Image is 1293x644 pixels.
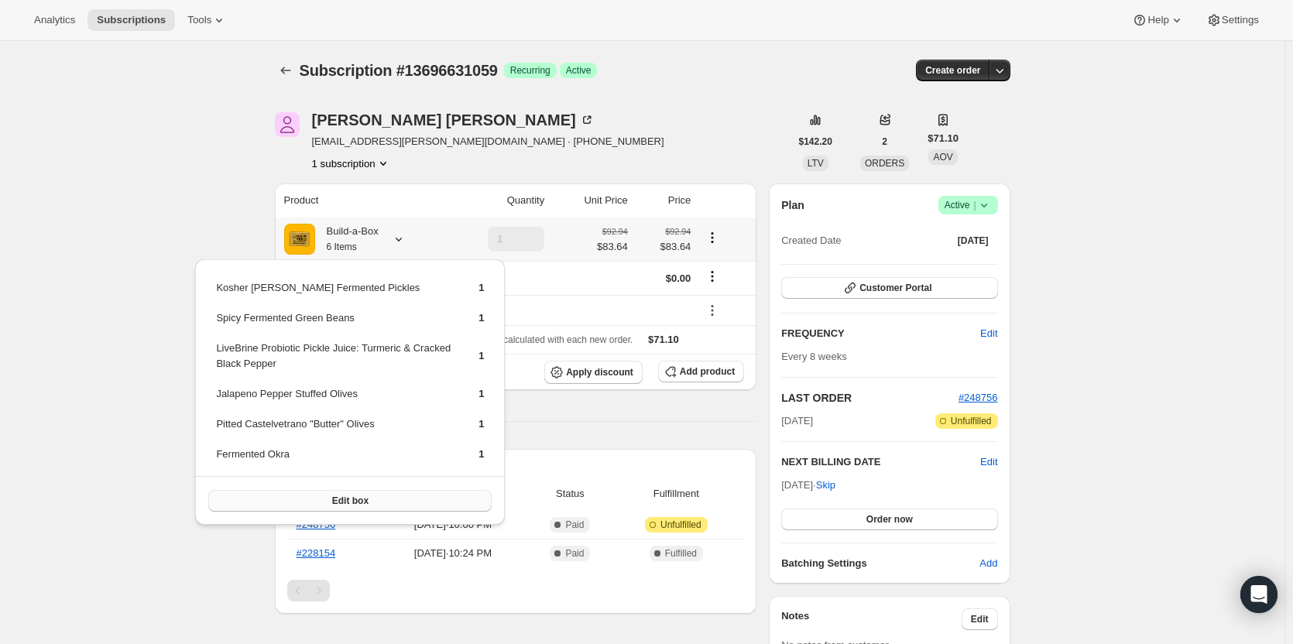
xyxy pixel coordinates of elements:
span: Paid [565,547,584,560]
th: Product [275,183,446,218]
span: [DATE] · [781,479,835,491]
th: Price [633,183,696,218]
small: $92.94 [602,227,628,236]
span: [DATE] [781,413,813,429]
span: Active [566,64,592,77]
button: Customer Portal [781,277,997,299]
h6: Batching Settings [781,556,979,571]
span: Unfulfilled [951,415,992,427]
button: Product actions [312,156,391,171]
button: [DATE] [948,230,998,252]
td: Kosher [PERSON_NAME] Fermented Pickles [215,279,452,308]
th: Quantity [445,183,549,218]
span: 1 [478,388,484,399]
span: Paid [565,519,584,531]
span: Settings [1222,14,1259,26]
button: Analytics [25,9,84,31]
span: 1 [478,418,484,430]
button: Create order [916,60,989,81]
img: product img [284,224,315,255]
span: Amie Curtin [275,112,300,137]
h2: NEXT BILLING DATE [781,454,980,470]
td: Spicy Fermented Green Beans [215,310,452,338]
span: Create order [925,64,980,77]
button: Edit [962,608,998,630]
span: Customer Portal [859,282,931,294]
td: Jalapeno Pepper Stuffed Olives [215,385,452,414]
span: Every 8 weeks [781,351,847,362]
span: Recurring [510,64,550,77]
small: 6 Items [327,241,357,252]
button: Apply discount [544,361,643,384]
button: Skip [807,473,845,498]
span: Fulfilled [665,547,697,560]
span: Created Date [781,233,841,248]
nav: Pagination [287,580,745,601]
button: 2 [873,131,897,152]
button: Tools [178,9,236,31]
button: Edit box [208,490,492,512]
button: Settings [1197,9,1268,31]
button: $142.20 [790,131,842,152]
span: 2 [882,135,887,148]
button: Edit [980,454,997,470]
button: Add [970,551,1007,576]
button: Add product [658,361,744,382]
span: 1 [478,448,484,460]
div: Open Intercom Messenger [1240,576,1278,613]
span: Order now [866,513,913,526]
td: LiveBrine Probiotic Pickle Juice: Turmeric & Cracked Black Pepper [215,340,452,384]
h2: Plan [781,197,804,213]
small: $92.94 [665,227,691,236]
span: 1 [478,312,484,324]
h2: Payment attempts [287,461,745,477]
h2: FREQUENCY [781,326,980,341]
h3: Notes [781,608,962,630]
span: | [973,199,976,211]
span: ORDERS [865,158,904,169]
td: Pitted Castelvetrano "Butter" Olives [215,416,452,444]
span: 1 [478,282,484,293]
span: Unfulfilled [660,519,701,531]
span: Add product [680,365,735,378]
span: $0.00 [666,272,691,284]
a: #248756 [959,392,998,403]
span: Fulfillment [617,486,735,502]
span: Analytics [34,14,75,26]
span: $71.10 [648,334,679,345]
span: [DATE] [958,235,989,247]
span: Help [1147,14,1168,26]
span: Subscriptions [97,14,166,26]
span: Edit [971,613,989,625]
span: AOV [933,152,952,163]
span: $83.64 [597,239,628,255]
span: $71.10 [928,131,959,146]
span: [DATE] · 10:24 PM [382,546,523,561]
span: Edit [980,326,997,341]
span: Skip [816,478,835,493]
span: $142.20 [799,135,832,148]
div: [PERSON_NAME] [PERSON_NAME] [312,112,595,128]
button: Subscriptions [87,9,175,31]
span: Status [532,486,608,502]
button: Product actions [700,229,725,246]
th: Unit Price [549,183,633,218]
h2: LAST ORDER [781,390,959,406]
button: Subscriptions [275,60,297,81]
span: 1 [478,350,484,361]
button: Shipping actions [700,268,725,285]
button: Help [1123,9,1193,31]
a: #228154 [297,547,336,559]
span: Edit box [332,495,369,507]
button: Edit [971,321,1007,346]
span: Add [979,556,997,571]
div: Build-a-Box [315,224,379,255]
span: LTV [808,158,824,169]
button: #248756 [959,390,998,406]
td: Fermented Okra [215,446,452,474]
span: Subscription #13696631059 [300,62,498,79]
span: [EMAIL_ADDRESS][PERSON_NAME][DOMAIN_NAME] · [PHONE_NUMBER] [312,134,664,149]
span: Tools [187,14,211,26]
